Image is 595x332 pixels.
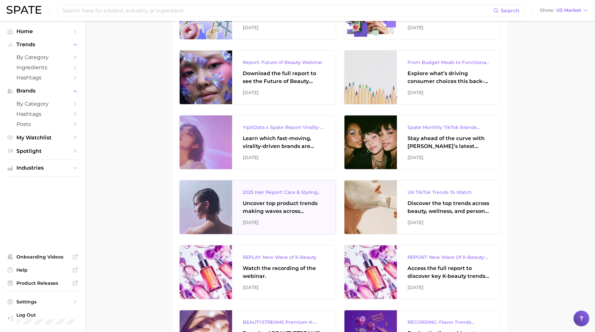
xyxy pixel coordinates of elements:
a: Hashtags [5,109,80,119]
button: Industries [5,163,80,173]
span: Onboarding Videos [16,254,69,260]
a: by Category [5,99,80,109]
div: Report: Future of Beauty Webinar [243,58,325,66]
span: Home [16,28,69,34]
a: REPLAY: New Wave of K-BeautyWatch the recording of the webinar.[DATE] [179,245,336,300]
div: UK TikTok Trends To Watch [408,188,490,196]
div: RECORDING: Flavor Trends Decoded - What's New & What's Next According to TikTok & Google [408,318,490,326]
div: 2025 Hair Report: Care & Styling Products [243,188,325,196]
a: Help [5,265,80,275]
a: UK TikTok Trends To WatchDiscover the top trends across beauty, wellness, and personal care on Ti... [344,180,501,235]
img: SPATE [7,6,41,14]
span: Ingredients [16,64,69,71]
div: Watch the recording of the webinar. [243,264,325,280]
div: [DATE] [243,24,325,31]
div: Explore what’s driving consumer choices this back-to-school season From budget-friendly meals to ... [408,70,490,85]
div: [DATE] [408,89,490,96]
div: [DATE] [243,218,325,226]
a: 2025 Hair Report: Care & Styling ProductsUncover top product trends making waves across platforms... [179,180,336,235]
div: Download the full report to see the Future of Beauty trends we unpacked during the webinar. [243,70,325,85]
a: Posts [5,119,80,129]
a: Product Releases [5,278,80,288]
span: Show [540,9,554,12]
span: US Market [556,9,581,12]
button: ShowUS Market [538,6,590,15]
a: REPORT: New Wave Of K-Beauty: [GEOGRAPHIC_DATA]’s Trending Innovations In Skincare & Color Cosmet... [344,245,501,300]
a: Spotlight [5,146,80,156]
span: Product Releases [16,280,69,286]
a: by Category [5,52,80,62]
div: [DATE] [408,283,490,291]
span: by Category [16,54,69,60]
span: Log Out [16,312,75,318]
div: REPLAY: New Wave of K-Beauty [243,253,325,261]
div: Access the full report to discover key K-beauty trends influencing [DATE] beauty market [408,264,490,280]
div: [DATE] [408,154,490,161]
div: REPORT: New Wave Of K-Beauty: [GEOGRAPHIC_DATA]’s Trending Innovations In Skincare & Color Cosmetics [408,253,490,261]
span: by Category [16,101,69,107]
span: Search [501,8,519,14]
a: Spate Monthly TikTok Brands TrackerStay ahead of the curve with [PERSON_NAME]’s latest monthly tr... [344,115,501,170]
span: Brands [16,88,69,94]
a: Hashtags [5,73,80,83]
a: My Watchlist [5,133,80,143]
div: YipitData x Spate Report Virality-Driven Brands Are Taking a Slice of the Beauty Pie [243,123,325,131]
a: Ingredients [5,62,80,73]
div: Discover the top trends across beauty, wellness, and personal care on TikTok [GEOGRAPHIC_DATA]. [408,199,490,215]
a: From Budget Meals to Functional Snacks: Food & Beverage Trends Shaping Consumer Behavior This Sch... [344,50,501,105]
div: [DATE] [243,89,325,96]
span: Hashtags [16,111,69,117]
a: YipitData x Spate Report Virality-Driven Brands Are Taking a Slice of the Beauty PieLearn which f... [179,115,336,170]
button: Brands [5,86,80,96]
span: Posts [16,121,69,127]
span: Trends [16,42,69,48]
span: Industries [16,165,69,171]
div: [DATE] [408,218,490,226]
div: Learn which fast-moving, virality-driven brands are leading the pack, the risks of viral growth, ... [243,135,325,150]
span: My Watchlist [16,135,69,141]
span: Help [16,267,69,273]
a: Onboarding Videos [5,252,80,262]
div: [DATE] [243,283,325,291]
div: Spate Monthly TikTok Brands Tracker [408,123,490,131]
button: Trends [5,40,80,50]
div: [DATE] [408,24,490,31]
span: Settings [16,299,69,305]
div: Uncover top product trends making waves across platforms — along with key insights into benefits,... [243,199,325,215]
a: Settings [5,297,80,307]
span: Spotlight [16,148,69,154]
input: Search here for a brand, industry, or ingredient [62,5,494,16]
div: BEAUTYSTREAMS Premium K-beauty Trends Report [243,318,325,326]
span: Hashtags [16,74,69,81]
div: Stay ahead of the curve with [PERSON_NAME]’s latest monthly tracker, spotlighting the fastest-gro... [408,135,490,150]
div: [DATE] [243,154,325,161]
a: Home [5,26,80,36]
div: From Budget Meals to Functional Snacks: Food & Beverage Trends Shaping Consumer Behavior This Sch... [408,58,490,66]
a: Log out. Currently logged in with e-mail hannah@spate.nyc. [5,310,80,327]
a: Report: Future of Beauty WebinarDownload the full report to see the Future of Beauty trends we un... [179,50,336,105]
